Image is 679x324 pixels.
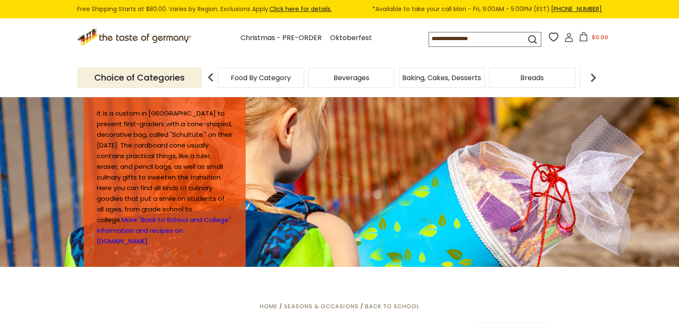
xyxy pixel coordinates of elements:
[334,75,369,81] a: Beverages
[284,302,358,310] a: Seasons & Occasions
[365,302,419,310] a: Back to School
[97,215,231,246] a: More "Back to School and College" information and recipes on [DOMAIN_NAME]
[202,69,219,86] img: previous arrow
[231,75,291,81] a: Food By Category
[97,108,232,247] p: It is a custom in [GEOGRAPHIC_DATA] to present first-graders with a cone-shaped, decorative bag, ...
[372,4,602,14] span: *Available to take your call Mon - Fri, 9:00AM - 5:00PM (EST).
[77,4,602,14] div: Free Shipping Starts at $80.00. Varies by Region. Exclusions Apply.
[551,5,602,13] a: [PHONE_NUMBER]
[402,75,481,81] a: Baking, Cakes, Desserts
[330,32,372,44] a: Oktoberfest
[575,32,612,45] button: $0.00
[241,32,322,44] a: Christmas - PRE-ORDER
[520,75,544,81] a: Breads
[585,69,602,86] img: next arrow
[592,33,608,41] span: $0.00
[77,67,202,88] p: Choice of Categories
[260,302,278,310] a: Home
[270,5,332,13] a: Click here for details.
